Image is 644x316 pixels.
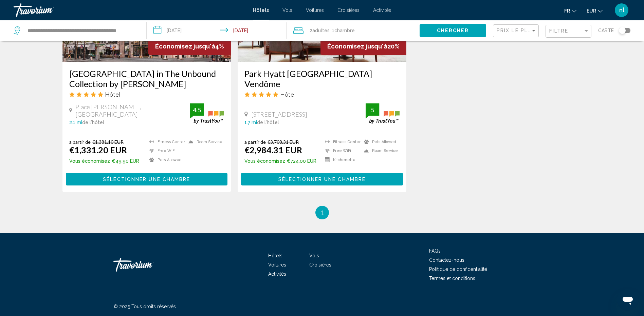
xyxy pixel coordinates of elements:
[113,255,181,275] a: Travorium
[244,158,316,164] p: €724.00 EUR
[69,68,224,89] a: [GEOGRAPHIC_DATA] in The Unbound Collection by [PERSON_NAME]
[66,173,228,185] button: Sélectionner une chambre
[190,103,224,123] img: trustyou-badge.svg
[92,139,124,145] del: €1,381.10 EUR
[282,7,292,13] a: Vols
[113,304,177,309] span: © 2025 Tous droits réservés.
[280,91,296,98] span: Hôtel
[103,177,190,182] span: Sélectionner une chambre
[564,8,570,14] span: fr
[241,175,403,182] a: Sélectionner une chambre
[268,139,299,145] del: €3,708.31 EUR
[278,177,366,182] span: Sélectionner une chambre
[257,120,279,125] span: de l'hôtel
[244,139,266,145] span: a partir de
[337,7,360,13] a: Croisières
[366,106,379,114] div: 5
[619,7,624,14] span: nl
[429,266,487,272] a: Politique de confidentialité
[564,6,576,16] button: Change language
[429,248,441,254] span: FAQs
[244,145,302,155] ins: €2,984.31 EUR
[62,206,582,219] ul: Pagination
[546,24,591,38] button: Filter
[361,148,400,154] li: Room Service
[253,7,269,13] a: Hôtels
[69,120,82,125] span: 2.1 mi
[598,26,614,35] span: Carte
[366,103,400,123] img: trustyou-badge.svg
[361,139,400,145] li: Pets Allowed
[105,91,121,98] span: Hôtel
[320,209,324,216] span: 1
[549,28,569,34] span: Filtre
[613,3,630,17] button: User Menu
[330,26,355,35] span: , 1
[614,27,630,34] button: Toggle map
[321,157,361,163] li: Kitchenette
[429,276,475,281] a: Termes et conditions
[617,289,639,311] iframe: Bouton de lancement de la fenêtre de messagerie
[148,38,231,55] div: 4%
[437,28,469,34] span: Chercher
[146,139,185,145] li: Fitness Center
[268,271,286,277] a: Activités
[75,103,190,118] span: Place [PERSON_NAME], [GEOGRAPHIC_DATA]
[312,28,330,33] span: Adultes
[309,253,319,258] a: Vols
[244,91,400,98] div: 5 star Hotel
[287,20,420,41] button: Travelers: 2 adults, 0 children
[497,28,549,33] span: Prix le plus bas
[587,8,596,14] span: EUR
[334,28,355,33] span: Chambre
[321,139,361,145] li: Fitness Center
[497,28,537,34] mat-select: Sort by
[69,91,224,98] div: 5 star Hotel
[82,120,104,125] span: de l'hôtel
[420,24,486,37] button: Chercher
[309,262,331,268] a: Croisières
[268,253,282,258] a: Hôtels
[320,38,406,55] div: 20%
[268,262,286,268] a: Voitures
[146,157,185,163] li: Pets Allowed
[321,148,361,154] li: Free WiFi
[147,20,287,41] button: Check-in date: Nov 28, 2025 Check-out date: Nov 30, 2025
[429,257,464,263] a: Contactez-nous
[69,158,139,164] p: €49.90 EUR
[185,139,224,145] li: Room Service
[587,6,603,16] button: Change currency
[14,3,246,17] a: Travorium
[146,148,185,154] li: Free WiFi
[373,7,391,13] a: Activités
[69,145,127,155] ins: €1,331.20 EUR
[251,111,307,118] span: [STREET_ADDRESS]
[69,158,110,164] span: Vous économisez
[155,43,215,50] span: Économisez jusqu'à
[190,106,204,114] div: 4.5
[66,175,228,182] a: Sélectionner une chambre
[244,68,400,89] a: Park Hyatt [GEOGRAPHIC_DATA] Vendôme
[244,120,257,125] span: 1.7 mi
[306,7,324,13] a: Voitures
[69,139,91,145] span: a partir de
[241,173,403,185] button: Sélectionner une chambre
[327,43,387,50] span: Économisez jusqu'à
[244,158,285,164] span: Vous économisez
[310,26,330,35] span: 2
